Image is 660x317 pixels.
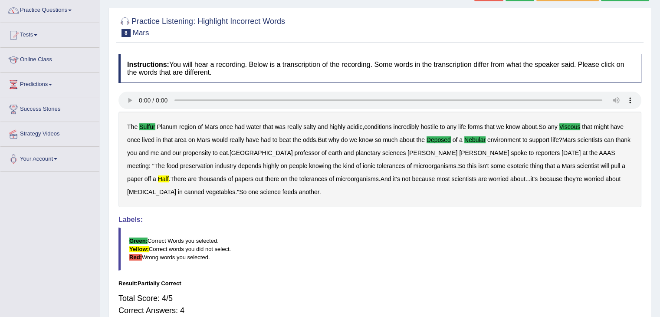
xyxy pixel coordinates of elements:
a: Success Stories [0,97,99,119]
b: depends [238,162,262,169]
b: on [281,175,288,182]
b: science [260,188,280,195]
b: a [557,162,560,169]
b: a [622,162,625,169]
b: one [248,188,258,195]
b: eat [220,149,228,156]
a: Tests [0,23,99,45]
b: beat [279,136,291,143]
b: tolerances [377,162,405,169]
a: Online Class [0,48,99,69]
b: know [506,123,520,130]
b: will [601,162,609,169]
b: lived [142,136,154,143]
b: the [333,162,341,169]
small: Mars [133,29,149,37]
h4: You will hear a recording. Below is a transcription of the recording. Some words in the transcrip... [118,54,641,83]
b: Green: [129,238,148,244]
b: to [213,149,218,156]
b: sciences [382,149,406,156]
h2: Practice Listening: Highlight Incorrect Words [118,15,285,37]
a: Strategy Videos [0,122,99,144]
b: out [255,175,263,182]
b: But [318,136,327,143]
b: we [496,123,504,130]
b: thank [616,136,630,143]
b: of [356,162,361,169]
b: [MEDICAL_DATA] [127,188,176,195]
b: life [551,136,559,143]
b: you [127,149,137,156]
b: scientists [578,136,603,143]
b: spoke [511,149,527,156]
b: deposed [427,136,451,143]
b: of [329,175,334,182]
b: AAAS [599,149,615,156]
b: [DATE] [561,149,581,156]
b: much [383,136,397,143]
b: meeting [127,162,149,169]
b: once [220,123,233,130]
h4: Labels: [118,216,641,224]
b: the [292,136,301,143]
b: and [344,149,354,156]
b: have [611,123,624,130]
b: highly [263,162,279,169]
b: are [478,175,487,182]
b: the [289,175,297,182]
b: area [174,136,187,143]
div: , . . ? . : " . . . ... ." . [118,112,641,207]
b: So [239,188,246,195]
b: of [228,175,233,182]
b: it's [393,175,400,182]
b: region [179,123,196,130]
b: it's [530,175,538,182]
b: thousands [198,175,227,182]
b: really [230,136,244,143]
b: about [510,175,525,182]
b: some [490,162,505,169]
b: microorganisms [414,162,456,169]
b: that [263,123,273,130]
b: The [127,123,138,130]
b: why [328,136,339,143]
b: about [605,175,621,182]
b: at [582,149,588,156]
b: of [322,149,327,156]
b: are [188,175,197,182]
b: and [161,149,171,156]
b: on [188,136,195,143]
b: food [167,162,178,169]
b: of [407,162,412,169]
b: highly [329,123,345,130]
b: worried [489,175,509,182]
b: a [153,175,156,182]
b: Mars [197,136,210,143]
b: that [582,123,592,130]
b: support [529,136,549,143]
b: So [458,162,465,169]
b: Planum [157,123,177,130]
a: Your Account [0,147,99,168]
b: really [287,123,302,130]
b: Mars [562,136,576,143]
b: about [522,123,537,130]
b: to [529,149,534,156]
b: water [246,123,261,130]
b: had [235,123,245,130]
b: reporters [535,149,560,156]
b: once [127,136,140,143]
b: the [589,149,598,156]
b: can [604,136,614,143]
b: we [349,136,357,143]
b: this [467,162,476,169]
b: our [172,149,181,156]
b: Mars [204,123,218,130]
b: of [198,123,203,130]
b: And [381,175,391,182]
b: nebular [464,136,486,143]
b: earth [328,149,342,156]
b: in [156,136,161,143]
b: me [151,149,159,156]
b: thing [530,162,543,169]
